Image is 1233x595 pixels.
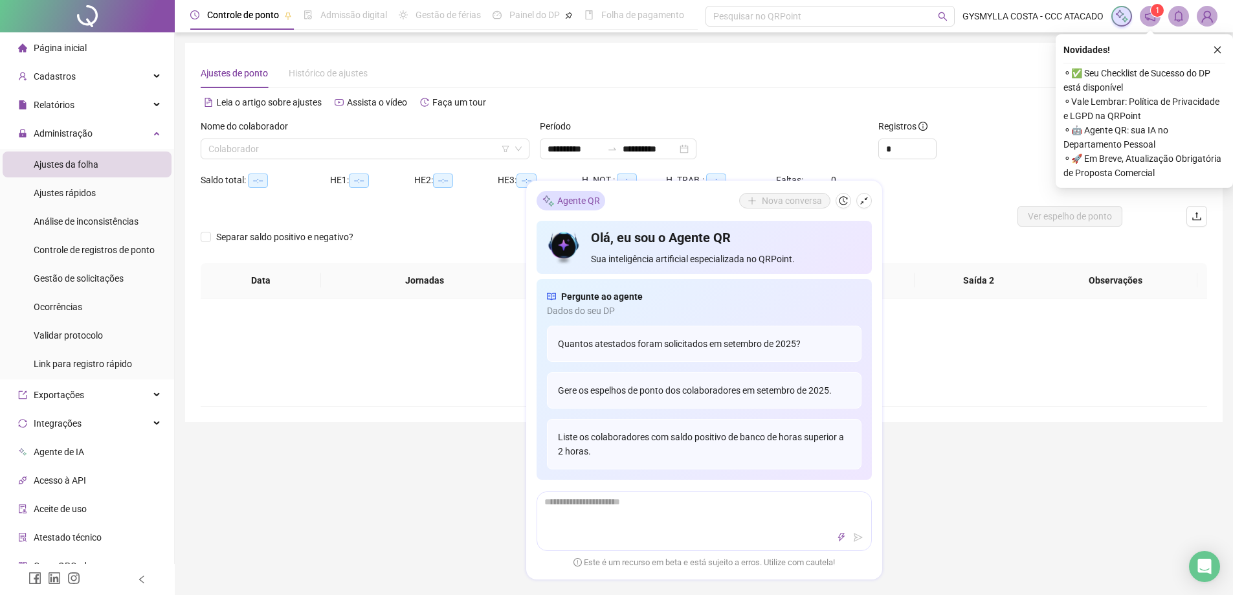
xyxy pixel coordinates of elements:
span: shrink [860,196,869,205]
span: Sua inteligência artificial especializada no QRPoint. [591,252,861,266]
span: Histórico de ajustes [289,68,368,78]
span: Administração [34,128,93,139]
div: HE 2: [414,173,498,188]
span: dashboard [493,10,502,19]
span: Faltas: [776,175,805,185]
span: --:-- [433,174,453,188]
span: Novidades ! [1063,43,1110,57]
span: book [584,10,594,19]
span: filter [502,145,509,153]
span: thunderbolt [837,533,846,542]
span: --:-- [349,174,369,188]
span: Painel do DP [509,10,560,20]
span: Ocorrências [34,302,82,312]
span: youtube [335,98,344,107]
span: lock [18,129,27,138]
th: Saída 2 [915,263,1043,298]
img: 62813 [1197,6,1217,26]
button: Nova conversa [739,193,830,208]
button: send [850,530,866,545]
div: Não há dados [216,361,1192,375]
span: user-add [18,72,27,81]
span: --:-- [517,174,537,188]
span: solution [18,533,27,542]
span: Ajustes da folha [34,159,98,170]
span: history [420,98,429,107]
span: pushpin [565,12,573,19]
span: Este é um recurso em beta e está sujeito a erros. Utilize com cautela! [573,556,835,569]
span: Validar protocolo [34,330,103,341]
span: Leia o artigo sobre ajustes [216,97,322,107]
span: file-done [304,10,313,19]
span: clock-circle [190,10,199,19]
span: ⚬ 🚀 Em Breve, Atualização Obrigatória de Proposta Comercial [1063,152,1225,180]
span: Integrações [34,418,82,429]
span: ⚬ Vale Lembrar: Política de Privacidade e LGPD na QRPoint [1063,95,1225,123]
span: to [607,144,617,154]
span: Gestão de férias [416,10,481,20]
span: Faça um tour [432,97,486,107]
span: pushpin [284,12,292,19]
span: exclamation-circle [573,557,582,566]
sup: 1 [1151,4,1164,17]
span: Admissão digital [320,10,387,20]
span: Dados do seu DP [547,304,861,318]
span: left [137,575,146,584]
span: 0 [831,175,836,185]
th: Data [201,263,321,298]
span: Link para registro rápido [34,359,132,369]
span: --:-- [706,174,726,188]
span: down [515,145,522,153]
span: sync [18,419,27,428]
span: Ajustes de ponto [201,68,268,78]
span: Gestão de solicitações [34,273,124,284]
img: icon [547,229,581,266]
span: read [547,289,556,304]
span: ⚬ ✅ Seu Checklist de Sucesso do DP está disponível [1063,66,1225,95]
span: Controle de registros de ponto [34,245,155,255]
h4: Olá, eu sou o Agente QR [591,229,861,247]
span: upload [1192,211,1202,221]
span: bell [1173,10,1184,22]
button: Ver espelho de ponto [1017,206,1122,227]
div: Agente QR [537,191,605,210]
span: Análise de inconsistências [34,216,139,227]
span: facebook [28,572,41,585]
div: H. NOT.: [582,173,666,188]
button: thunderbolt [834,530,849,545]
span: linkedin [48,572,61,585]
div: Liste os colaboradores com saldo positivo de banco de horas superior a 2 horas. [547,419,861,469]
label: Nome do colaborador [201,119,296,133]
span: Pergunte ao agente [561,289,643,304]
div: HE 3: [498,173,582,188]
span: export [18,390,27,399]
span: GYSMYLLA COSTA - CCC ATACADO [962,9,1104,23]
span: Ajustes rápidos [34,188,96,198]
span: Assista o vídeo [347,97,407,107]
span: Observações [1044,273,1187,287]
label: Período [540,119,579,133]
span: Página inicial [34,43,87,53]
span: home [18,43,27,52]
span: Gerar QRCode [34,561,91,571]
span: --:-- [617,174,637,188]
span: 1 [1155,6,1160,15]
img: sparkle-icon.fc2bf0ac1784a2077858766a79e2daf3.svg [1115,9,1129,23]
span: Agente de IA [34,447,84,457]
span: swap-right [607,144,617,154]
span: Acesso à API [34,475,86,486]
span: Relatórios [34,100,74,110]
span: close [1213,45,1222,54]
span: Aceite de uso [34,504,87,514]
div: Gere os espelhos de ponto dos colaboradores em setembro de 2025. [547,372,861,409]
span: sun [399,10,408,19]
span: api [18,476,27,485]
div: HE 1: [330,173,414,188]
span: Folha de pagamento [601,10,684,20]
span: info-circle [918,122,928,131]
img: sparkle-icon.fc2bf0ac1784a2077858766a79e2daf3.svg [542,194,555,207]
span: Exportações [34,390,84,400]
span: ⚬ 🤖 Agente QR: sua IA no Departamento Pessoal [1063,123,1225,152]
th: Jornadas [321,263,528,298]
div: Open Intercom Messenger [1189,551,1220,582]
